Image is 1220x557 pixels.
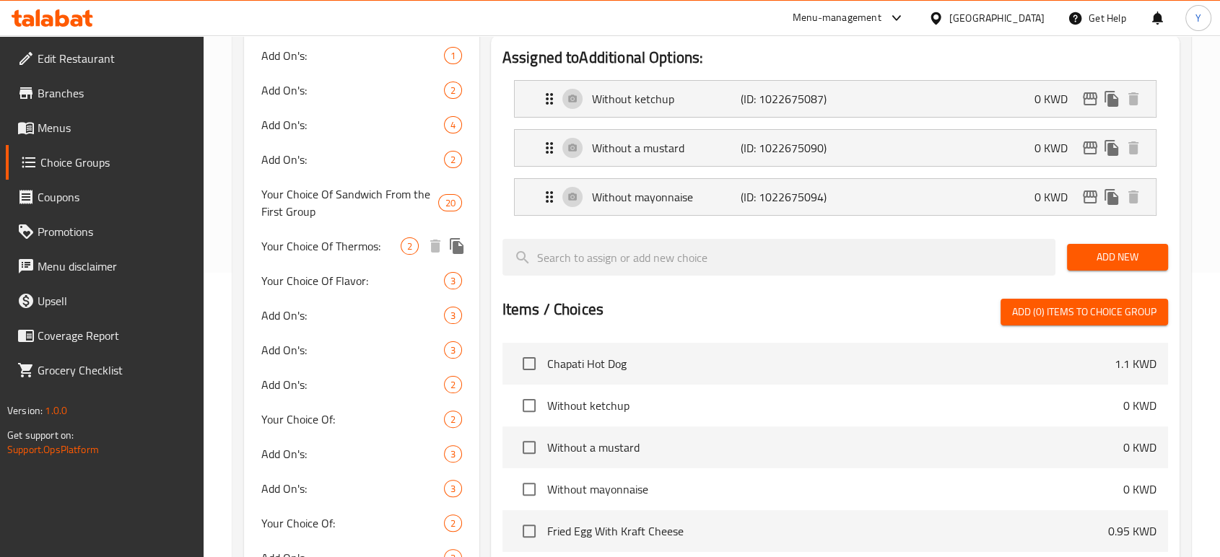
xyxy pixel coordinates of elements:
[547,439,1123,456] span: Without a mustard
[793,9,881,27] div: Menu-management
[244,333,479,367] div: Add On's:3
[38,327,192,344] span: Coverage Report
[244,177,479,229] div: Your Choice Of Sandwich From the First Group20
[502,172,1168,222] li: Expand
[502,299,604,320] h2: Items / Choices
[38,258,192,275] span: Menu disclaimer
[592,188,741,206] p: Without mayonnaise
[38,361,192,379] span: Grocery Checklist
[244,108,479,142] div: Add On's:4
[7,426,74,444] span: Get support on:
[38,84,192,102] span: Branches
[444,376,462,393] div: Choices
[444,116,462,133] div: Choices
[261,272,444,289] span: Your Choice Of Flavor:
[444,47,462,64] div: Choices
[502,74,1168,123] li: Expand
[445,413,461,426] span: 2
[445,84,461,97] span: 2
[445,309,461,323] span: 3
[261,116,444,133] span: Add On's:
[6,41,204,76] a: Edit Restaurant
[547,355,1115,372] span: Chapati Hot Dog
[514,348,544,379] span: Select choice
[1108,522,1156,540] p: 0.95 KWD
[261,445,444,462] span: Add On's:
[515,130,1156,166] div: Expand
[401,240,418,253] span: 2
[38,292,192,310] span: Upsell
[445,517,461,530] span: 2
[445,343,461,357] span: 3
[1101,137,1123,159] button: duplicate
[261,237,401,255] span: Your Choice Of Thermos:
[261,341,444,359] span: Add On's:
[547,397,1123,414] span: Without ketchup
[444,480,462,497] div: Choices
[1101,186,1123,208] button: duplicate
[244,38,479,73] div: Add On's:1
[261,307,444,324] span: Add On's:
[1034,188,1079,206] p: 0 KWD
[444,341,462,359] div: Choices
[244,506,479,540] div: Your Choice Of:2
[1079,248,1156,266] span: Add New
[45,401,67,420] span: 1.0.0
[1034,139,1079,157] p: 0 KWD
[445,153,461,167] span: 2
[1001,299,1168,325] button: Add (0) items to choice group
[445,118,461,132] span: 4
[7,401,43,420] span: Version:
[741,90,840,108] p: (ID: 1022675087)
[1123,186,1144,208] button: delete
[444,307,462,324] div: Choices
[445,378,461,392] span: 2
[261,185,439,220] span: Your Choice Of Sandwich From the First Group
[244,73,479,108] div: Add On's:2
[38,223,192,240] span: Promotions
[261,514,444,532] span: Your Choice Of:
[261,47,444,64] span: Add On's:
[514,432,544,462] span: Select choice
[445,49,461,63] span: 1
[1123,481,1156,498] p: 0 KWD
[261,376,444,393] span: Add On's:
[949,10,1045,26] div: [GEOGRAPHIC_DATA]
[6,180,204,214] a: Coupons
[38,188,192,206] span: Coupons
[1115,355,1156,372] p: 1.1 KWD
[1067,244,1168,271] button: Add New
[244,298,479,333] div: Add On's:3
[515,179,1156,215] div: Expand
[592,90,741,108] p: Without ketchup
[40,154,192,171] span: Choice Groups
[6,353,204,387] a: Grocery Checklist
[445,482,461,496] span: 3
[1079,137,1101,159] button: edit
[547,481,1123,498] span: Without mayonnaise
[261,411,444,428] span: Your Choice Of:
[741,139,840,157] p: (ID: 1022675090)
[444,445,462,462] div: Choices
[502,47,1168,69] h2: Assigned to Additional Options:
[439,196,461,210] span: 20
[6,145,204,180] a: Choice Groups
[1123,88,1144,110] button: delete
[514,474,544,504] span: Select choice
[445,447,461,461] span: 3
[1079,88,1101,110] button: edit
[502,239,1055,276] input: search
[244,402,479,437] div: Your Choice Of:2
[444,272,462,289] div: Choices
[244,437,479,471] div: Add On's:3
[261,82,444,99] span: Add On's:
[6,284,204,318] a: Upsell
[445,274,461,288] span: 3
[547,522,1108,540] span: Fried Egg With Kraft Cheese
[6,76,204,110] a: Branches
[444,82,462,99] div: Choices
[244,142,479,177] div: Add On's:2
[6,318,204,353] a: Coverage Report
[444,411,462,428] div: Choices
[515,81,1156,117] div: Expand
